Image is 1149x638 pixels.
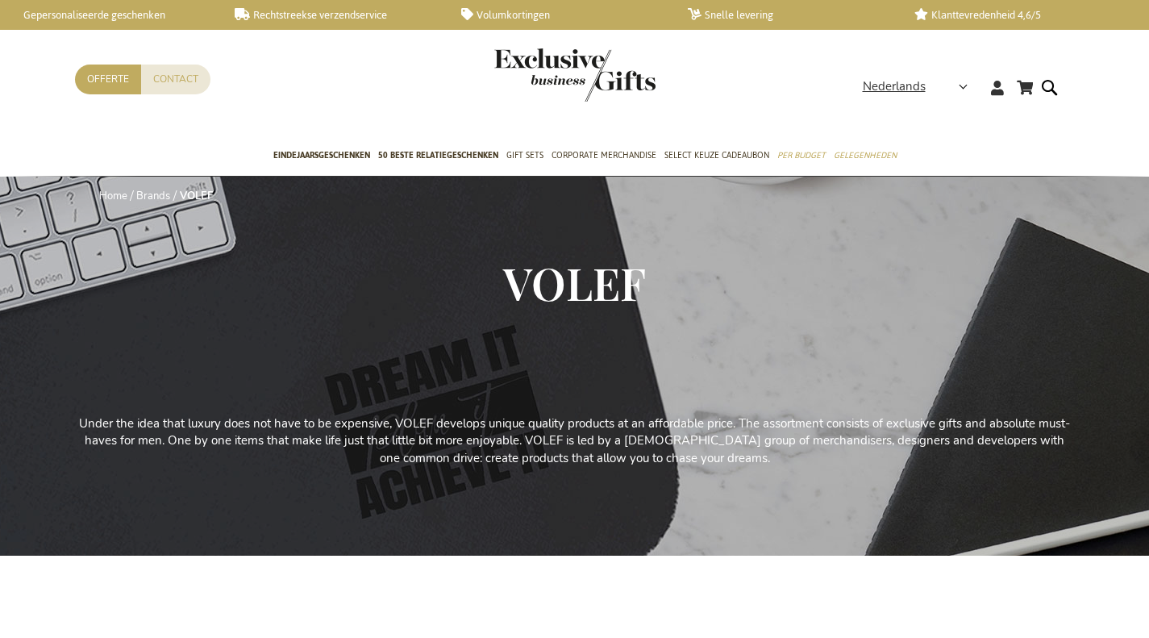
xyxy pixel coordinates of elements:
span: VOLEF [503,252,646,312]
a: Gelegenheden [834,136,897,177]
span: Gift Sets [506,147,543,164]
span: Corporate Merchandise [552,147,656,164]
span: Nederlands [863,77,926,96]
a: Gift Sets [506,136,543,177]
a: Eindejaarsgeschenken [273,136,370,177]
strong: VOLEF [180,189,213,203]
a: Rechtstreekse verzendservice [235,8,435,22]
p: Under the idea that luxury does not have to be expensive, VOLEF develops unique quality products ... [75,415,1075,467]
a: Offerte [75,65,141,94]
a: Corporate Merchandise [552,136,656,177]
span: Eindejaarsgeschenken [273,147,370,164]
span: Gelegenheden [834,147,897,164]
a: store logo [494,48,575,102]
a: Klanttevredenheid 4,6/5 [914,8,1115,22]
img: Exclusive Business gifts logo [494,48,656,102]
a: Volumkortingen [461,8,662,22]
a: Contact [141,65,210,94]
a: Brands [136,189,170,203]
a: 50 beste relatiegeschenken [378,136,498,177]
a: Per Budget [777,136,826,177]
a: Gepersonaliseerde geschenken [8,8,209,22]
a: Select Keuze Cadeaubon [664,136,769,177]
span: Per Budget [777,147,826,164]
a: Snelle levering [688,8,889,22]
span: 50 beste relatiegeschenken [378,147,498,164]
div: Nederlands [863,77,978,96]
span: Select Keuze Cadeaubon [664,147,769,164]
a: Home [99,189,127,203]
